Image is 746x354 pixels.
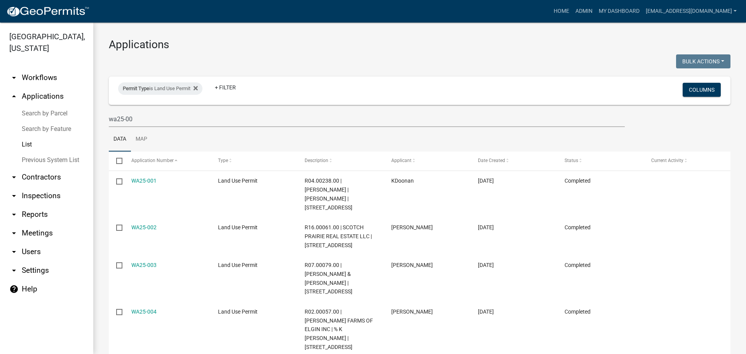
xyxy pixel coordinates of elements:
div: is Land Use Permit [118,82,202,95]
datatable-header-cell: Select [109,152,124,170]
span: Description [305,158,328,163]
i: arrow_drop_down [9,73,19,82]
i: arrow_drop_down [9,228,19,238]
span: R02.00057.00 | SCHUMACHER FARMS OF ELGIN INC | % K SCHUMACHER | 29950 HIGHWAY 247 [305,309,373,350]
span: Date Created [478,158,505,163]
span: 02/25/2025 [478,224,494,230]
input: Search for applications [109,111,625,127]
i: arrow_drop_up [9,92,19,101]
i: help [9,284,19,294]
i: arrow_drop_down [9,247,19,256]
a: + Filter [209,80,242,94]
a: WA25-004 [131,309,157,315]
span: Land Use Permit [218,309,258,315]
a: Map [131,127,152,152]
datatable-header-cell: Applicant [384,152,471,170]
span: Completed [565,224,591,230]
i: arrow_drop_down [9,191,19,201]
span: Permit Type [123,85,149,91]
span: Land Use Permit [218,262,258,268]
button: Bulk Actions [676,54,730,68]
datatable-header-cell: Application Number [124,152,210,170]
i: arrow_drop_down [9,210,19,219]
datatable-header-cell: Description [297,152,384,170]
span: Land Use Permit [218,224,258,230]
span: Current Activity [651,158,683,163]
span: 02/27/2025 [478,262,494,268]
datatable-header-cell: Status [557,152,644,170]
a: WA25-002 [131,224,157,230]
datatable-header-cell: Current Activity [644,152,730,170]
i: arrow_drop_down [9,173,19,182]
span: R04.00238.00 | KOPACEK,MICHAEL | KATE DOONAN | 64708 E COUNTY ROAD 19 [305,178,352,210]
h3: Applications [109,38,730,51]
span: Kurt Schumacher [391,309,433,315]
span: Completed [565,309,591,315]
span: Land Use Permit [218,178,258,184]
span: KDoonan [391,178,414,184]
span: 03/03/2025 [478,309,494,315]
a: Data [109,127,131,152]
span: R07.00079.00 | GERKEN,JAMES D & LAURIE M | 60278 COUNTY ROAD 6 [305,262,352,295]
span: Status [565,158,578,163]
span: R16.00061.00 | SCOTCH PRAIRIE REAL ESTATE LLC | 27170 661ST ST [305,224,372,248]
button: Columns [683,83,721,97]
span: Completed [565,262,591,268]
span: Application Number [131,158,174,163]
span: Brian Yotter [391,224,433,230]
span: James Gerken [391,262,433,268]
span: Applicant [391,158,411,163]
a: WA25-003 [131,262,157,268]
a: My Dashboard [596,4,643,19]
datatable-header-cell: Type [210,152,297,170]
span: 02/21/2025 [478,178,494,184]
datatable-header-cell: Date Created [471,152,557,170]
a: [EMAIL_ADDRESS][DOMAIN_NAME] [643,4,740,19]
a: WA25-001 [131,178,157,184]
i: arrow_drop_down [9,266,19,275]
span: Completed [565,178,591,184]
a: Admin [572,4,596,19]
span: Type [218,158,228,163]
a: Home [551,4,572,19]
